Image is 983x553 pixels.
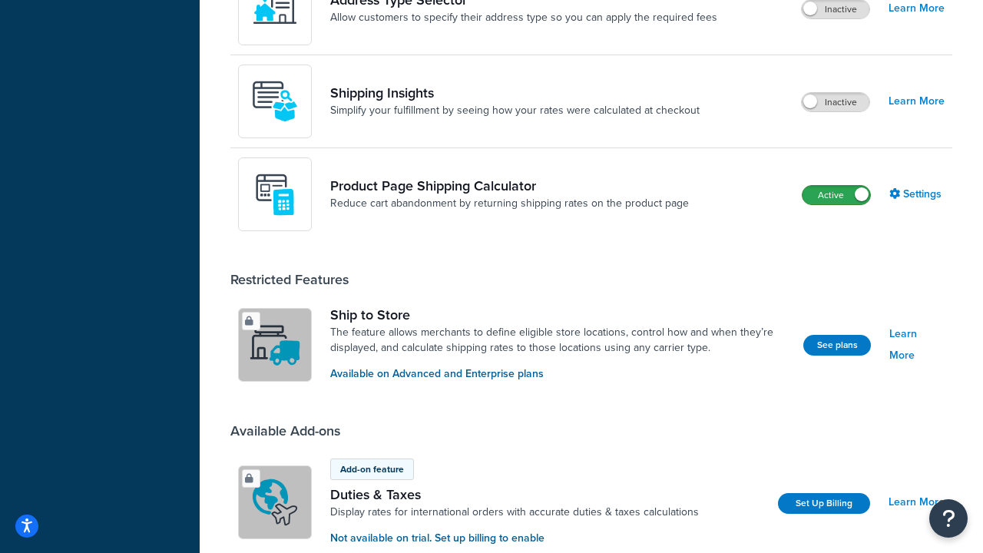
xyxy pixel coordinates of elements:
label: Active [803,186,870,204]
button: See plans [803,335,871,356]
p: Add-on feature [340,462,404,476]
a: Display rates for international orders with accurate duties & taxes calculations [330,505,699,520]
a: Settings [889,184,945,205]
a: Reduce cart abandonment by returning shipping rates on the product page [330,196,689,211]
a: Allow customers to specify their address type so you can apply the required fees [330,10,717,25]
a: Set Up Billing [778,493,870,514]
a: Learn More [889,91,945,112]
p: Available on Advanced and Enterprise plans [330,366,791,382]
label: Inactive [802,93,869,111]
p: Not available on trial. Set up billing to enable [330,530,699,547]
img: +D8d0cXZM7VpdAAAAAElFTkSuQmCC [248,167,302,221]
a: Shipping Insights [330,84,700,101]
a: Learn More [889,492,945,513]
a: The feature allows merchants to define eligible store locations, control how and when they’re dis... [330,325,791,356]
a: Ship to Store [330,306,791,323]
a: Product Page Shipping Calculator [330,177,689,194]
a: Duties & Taxes [330,486,699,503]
div: Restricted Features [230,271,349,288]
button: Open Resource Center [929,499,968,538]
a: Simplify your fulfillment by seeing how your rates were calculated at checkout [330,103,700,118]
img: Acw9rhKYsOEjAAAAAElFTkSuQmCC [248,75,302,128]
a: Learn More [889,323,945,366]
div: Available Add-ons [230,422,340,439]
